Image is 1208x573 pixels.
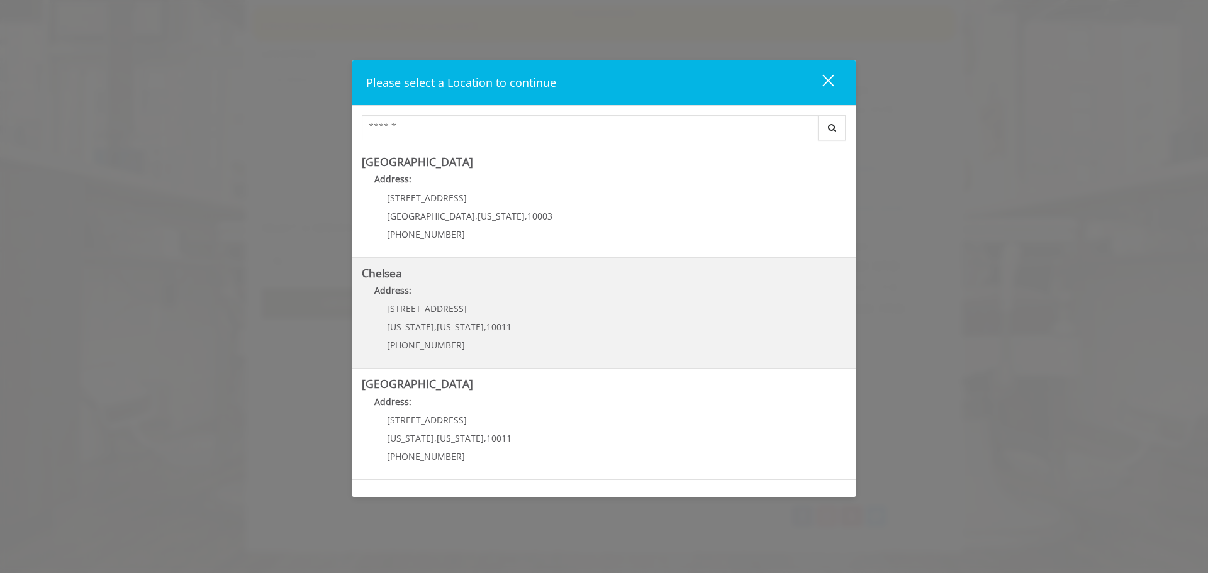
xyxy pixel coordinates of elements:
[437,432,484,444] span: [US_STATE]
[825,123,839,132] i: Search button
[525,210,527,222] span: ,
[374,284,411,296] b: Address:
[387,321,434,333] span: [US_STATE]
[484,432,486,444] span: ,
[486,432,512,444] span: 10011
[362,115,819,140] input: Search Center
[527,210,552,222] span: 10003
[362,487,401,503] b: Flatiron
[387,414,467,426] span: [STREET_ADDRESS]
[366,75,556,90] span: Please select a Location to continue
[362,376,473,391] b: [GEOGRAPHIC_DATA]
[374,396,411,408] b: Address:
[434,432,437,444] span: ,
[387,228,465,240] span: [PHONE_NUMBER]
[387,303,467,314] span: [STREET_ADDRESS]
[362,115,846,147] div: Center Select
[478,210,525,222] span: [US_STATE]
[387,432,434,444] span: [US_STATE]
[387,339,465,351] span: [PHONE_NUMBER]
[387,450,465,462] span: [PHONE_NUMBER]
[434,321,437,333] span: ,
[484,321,486,333] span: ,
[437,321,484,333] span: [US_STATE]
[362,154,473,169] b: [GEOGRAPHIC_DATA]
[374,173,411,185] b: Address:
[486,321,512,333] span: 10011
[362,265,402,281] b: Chelsea
[475,210,478,222] span: ,
[387,210,475,222] span: [GEOGRAPHIC_DATA]
[387,192,467,204] span: [STREET_ADDRESS]
[799,70,842,96] button: close dialog
[808,74,833,92] div: close dialog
